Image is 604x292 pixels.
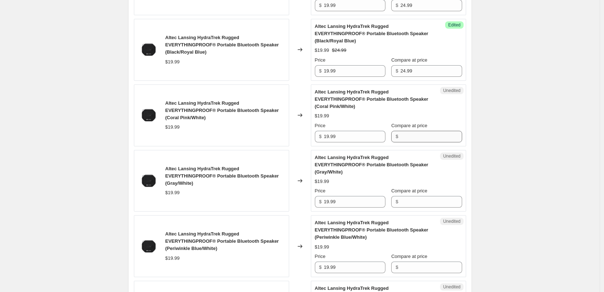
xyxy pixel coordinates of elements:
[319,264,322,270] span: $
[443,88,460,93] span: Unedited
[443,284,460,290] span: Unedited
[138,235,160,257] img: IMW1012-BLKLGRY-3_80x.png
[391,57,427,63] span: Compare at price
[165,166,279,186] span: Altec Lansing HydraTrek Rugged EVERYTHINGPROOF® Portable Bluetooth Speaker (Gray/White)
[315,47,329,54] div: $19.99
[315,155,428,175] span: Altec Lansing HydraTrek Rugged EVERYTHINGPROOF® Portable Bluetooth Speaker (Gray/White)
[165,124,180,131] div: $19.99
[319,68,322,74] span: $
[319,134,322,139] span: $
[315,89,428,109] span: Altec Lansing HydraTrek Rugged EVERYTHINGPROOF® Portable Bluetooth Speaker (Coral Pink/White)
[138,170,160,192] img: IMW1012-BLKLGRY-3_80x.png
[165,255,180,262] div: $19.99
[319,3,322,8] span: $
[165,58,180,66] div: $19.99
[138,39,160,61] img: IMW1012-BLKLGRY-3_80x.png
[315,254,326,259] span: Price
[396,3,398,8] span: $
[448,22,460,28] span: Edited
[315,24,428,43] span: Altec Lansing HydraTrek Rugged EVERYTHINGPROOF® Portable Bluetooth Speaker (Black/Royal Blue)
[138,104,160,126] img: IMW1012-BLKLGRY-3_80x.png
[391,254,427,259] span: Compare at price
[396,68,398,74] span: $
[319,199,322,204] span: $
[165,231,279,251] span: Altec Lansing HydraTrek Rugged EVERYTHINGPROOF® Portable Bluetooth Speaker (Periwinkle Blue/White)
[165,100,279,120] span: Altec Lansing HydraTrek Rugged EVERYTHINGPROOF® Portable Bluetooth Speaker (Coral Pink/White)
[165,189,180,196] div: $19.99
[315,188,326,193] span: Price
[315,243,329,251] div: $19.99
[315,178,329,185] div: $19.99
[391,188,427,193] span: Compare at price
[315,112,329,120] div: $19.99
[443,218,460,224] span: Unedited
[396,199,398,204] span: $
[332,47,346,54] strike: $24.99
[391,123,427,128] span: Compare at price
[165,35,279,55] span: Altec Lansing HydraTrek Rugged EVERYTHINGPROOF® Portable Bluetooth Speaker (Black/Royal Blue)
[396,134,398,139] span: $
[315,123,326,128] span: Price
[315,57,326,63] span: Price
[315,220,428,240] span: Altec Lansing HydraTrek Rugged EVERYTHINGPROOF® Portable Bluetooth Speaker (Periwinkle Blue/White)
[396,264,398,270] span: $
[443,153,460,159] span: Unedited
